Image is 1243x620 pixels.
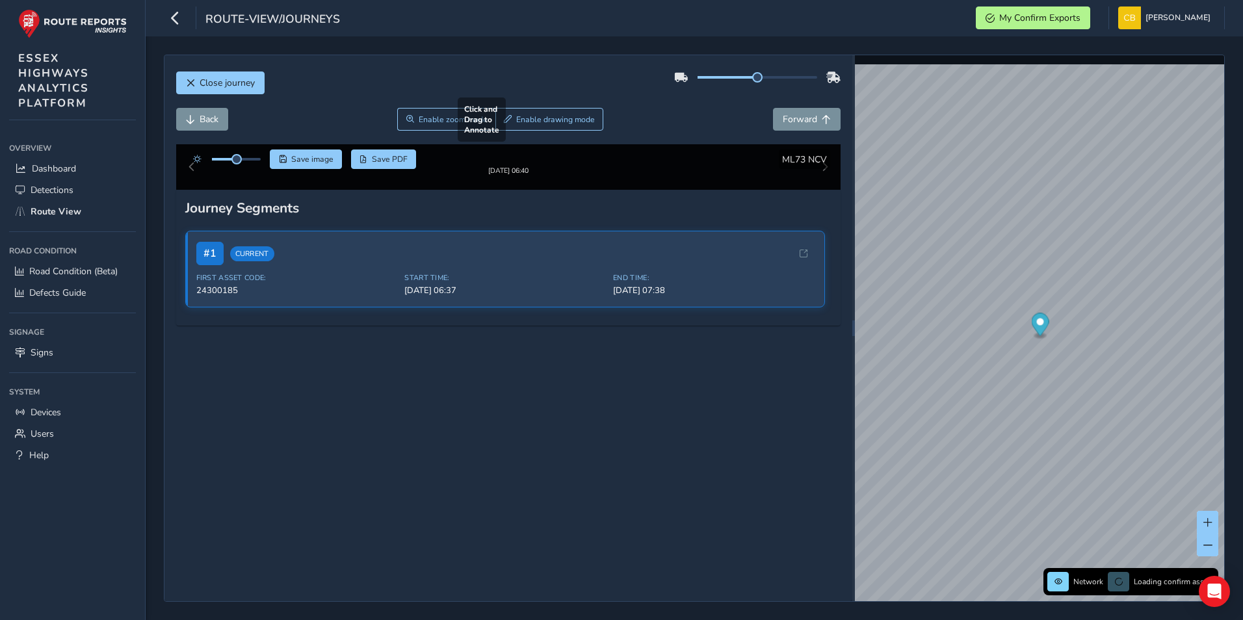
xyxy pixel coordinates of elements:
span: Route View [31,205,81,218]
a: Detections [9,179,136,201]
a: Dashboard [9,158,136,179]
div: [DATE] 06:40 [469,176,548,186]
a: Signs [9,342,136,363]
div: Map marker [1031,313,1049,340]
a: Road Condition (Beta) [9,261,136,282]
span: Users [31,428,54,440]
span: [PERSON_NAME] [1145,6,1210,29]
div: Open Intercom Messenger [1199,576,1230,607]
button: Forward [773,108,841,131]
span: [DATE] 06:37 [404,295,605,307]
img: diamond-layout [1118,6,1141,29]
span: End Time: [613,283,814,293]
img: Thumbnail frame [469,164,548,176]
a: Defects Guide [9,282,136,304]
button: Draw [495,108,604,131]
button: Save [270,149,342,169]
span: Start Time: [404,283,605,293]
span: Dashboard [32,162,76,175]
span: My Confirm Exports [999,12,1080,24]
span: Save image [291,154,334,164]
button: PDF [351,149,417,169]
span: First Asset Code: [196,283,397,293]
a: Route View [9,201,136,222]
span: route-view/journeys [205,11,340,29]
div: Signage [9,322,136,342]
div: Overview [9,138,136,158]
button: Zoom [397,108,495,131]
span: Current [230,257,274,272]
span: Forward [783,113,817,125]
span: Close journey [200,77,255,89]
span: Help [29,449,49,461]
button: My Confirm Exports [976,6,1090,29]
span: Enable drawing mode [516,114,595,125]
span: 24300185 [196,295,397,307]
button: Close journey [176,71,265,94]
div: Road Condition [9,241,136,261]
span: [DATE] 07:38 [613,295,814,307]
div: Journey Segments [185,209,832,227]
span: Enable zoom mode [419,114,488,125]
a: Users [9,423,136,445]
span: Signs [31,346,53,359]
span: # 1 [196,252,224,276]
span: Defects Guide [29,287,86,299]
span: Back [200,113,218,125]
a: Help [9,445,136,466]
div: System [9,382,136,402]
span: Detections [31,184,73,196]
button: Back [176,108,228,131]
button: [PERSON_NAME] [1118,6,1215,29]
a: Devices [9,402,136,423]
span: Save PDF [372,154,408,164]
span: Loading confirm assets [1134,576,1214,587]
span: Devices [31,406,61,419]
img: rr logo [18,9,127,38]
span: Network [1073,576,1103,587]
span: ML73 NCV [782,153,827,166]
span: Road Condition (Beta) [29,265,118,278]
span: ESSEX HIGHWAYS ANALYTICS PLATFORM [18,51,89,110]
